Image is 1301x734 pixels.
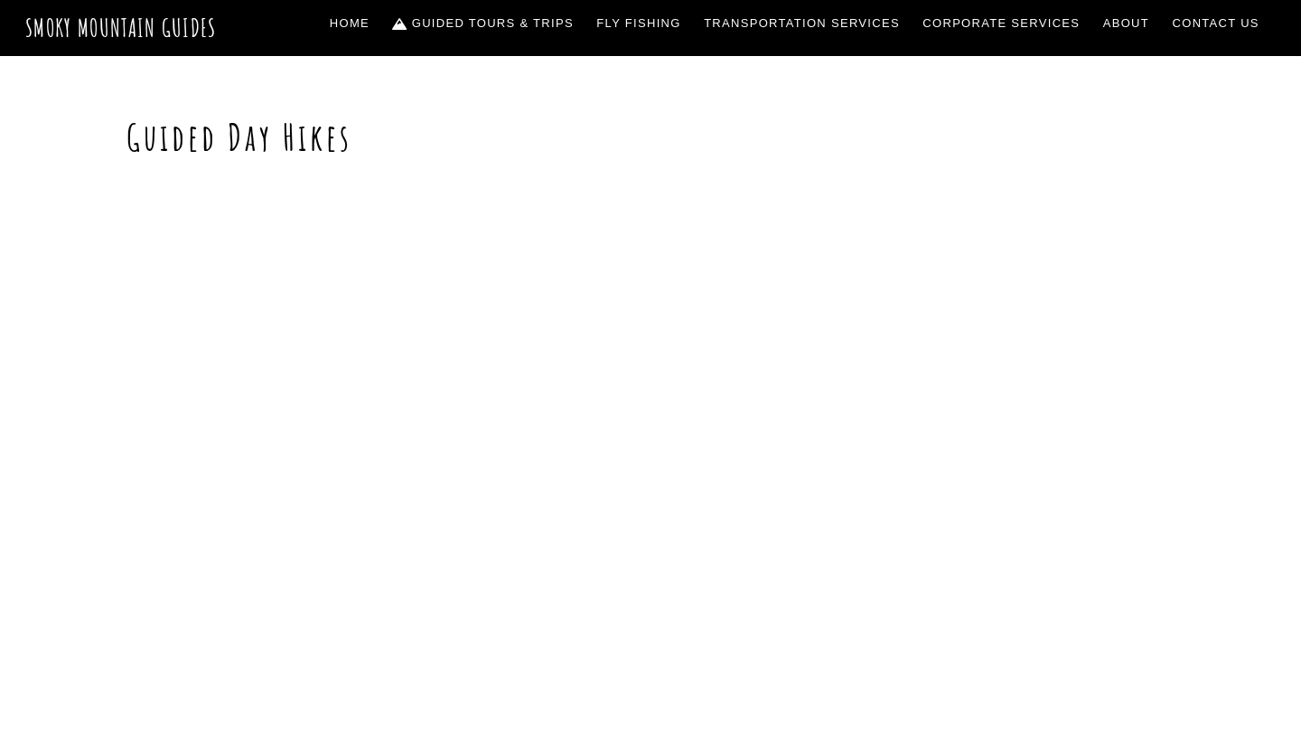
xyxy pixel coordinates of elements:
a: Corporate Services [916,5,1088,42]
a: About [1096,5,1156,42]
a: Guided Tours & Trips [386,5,581,42]
a: Fly Fishing [590,5,688,42]
a: Home [323,5,377,42]
a: Contact Us [1165,5,1267,42]
a: Transportation Services [697,5,906,42]
a: Smoky Mountain Guides [25,13,217,42]
h1: Guided Day Hikes [126,116,1175,159]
